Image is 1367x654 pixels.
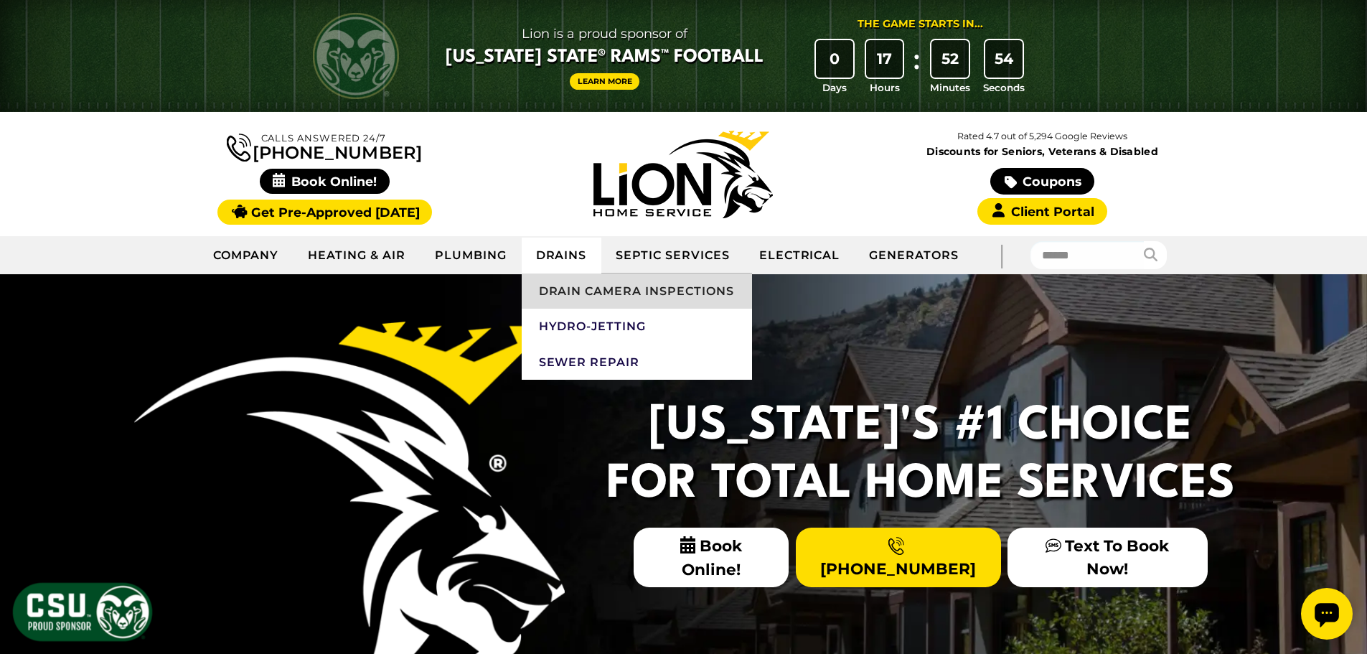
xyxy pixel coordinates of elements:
span: Lion is a proud sponsor of [446,22,764,45]
a: Generators [855,238,973,274]
a: Septic Services [601,238,744,274]
span: Days [822,80,847,95]
a: Client Portal [977,198,1107,225]
div: 17 [866,40,903,78]
div: | [973,236,1030,274]
a: Coupons [990,168,1094,195]
a: [PHONE_NUMBER] [796,528,1001,587]
span: Book Online! [634,528,789,587]
img: CSU Rams logo [313,13,399,99]
a: Hydro-Jetting [522,309,752,345]
a: Get Pre-Approved [DATE] [217,200,432,225]
p: Rated 4.7 out of 5,294 Google Reviews [863,129,1221,144]
a: Learn More [570,73,640,90]
div: 54 [985,40,1023,78]
a: Plumbing [421,238,522,274]
img: Lion Home Service [593,131,773,218]
div: The Game Starts in... [858,17,983,32]
a: Heating & Air [293,238,420,274]
span: Discounts for Seniors, Veterans & Disabled [866,146,1219,157]
span: Hours [870,80,900,95]
div: 52 [931,40,969,78]
a: Electrical [745,238,855,274]
span: Minutes [930,80,970,95]
a: Drains [522,238,602,274]
span: [US_STATE] State® Rams™ Football [446,45,764,70]
a: [PHONE_NUMBER] [227,131,422,162]
div: 0 [816,40,853,78]
h2: [US_STATE]'s #1 Choice For Total Home Services [598,398,1244,513]
span: Seconds [983,80,1025,95]
a: Text To Book Now! [1007,528,1207,587]
a: Drain Camera Inspections [522,274,752,309]
img: CSU Sponsor Badge [11,581,154,643]
a: Company [199,238,294,274]
span: Book Online! [260,169,390,194]
div: Open chat widget [6,6,57,57]
div: : [909,40,924,95]
a: Sewer Repair [522,345,752,380]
